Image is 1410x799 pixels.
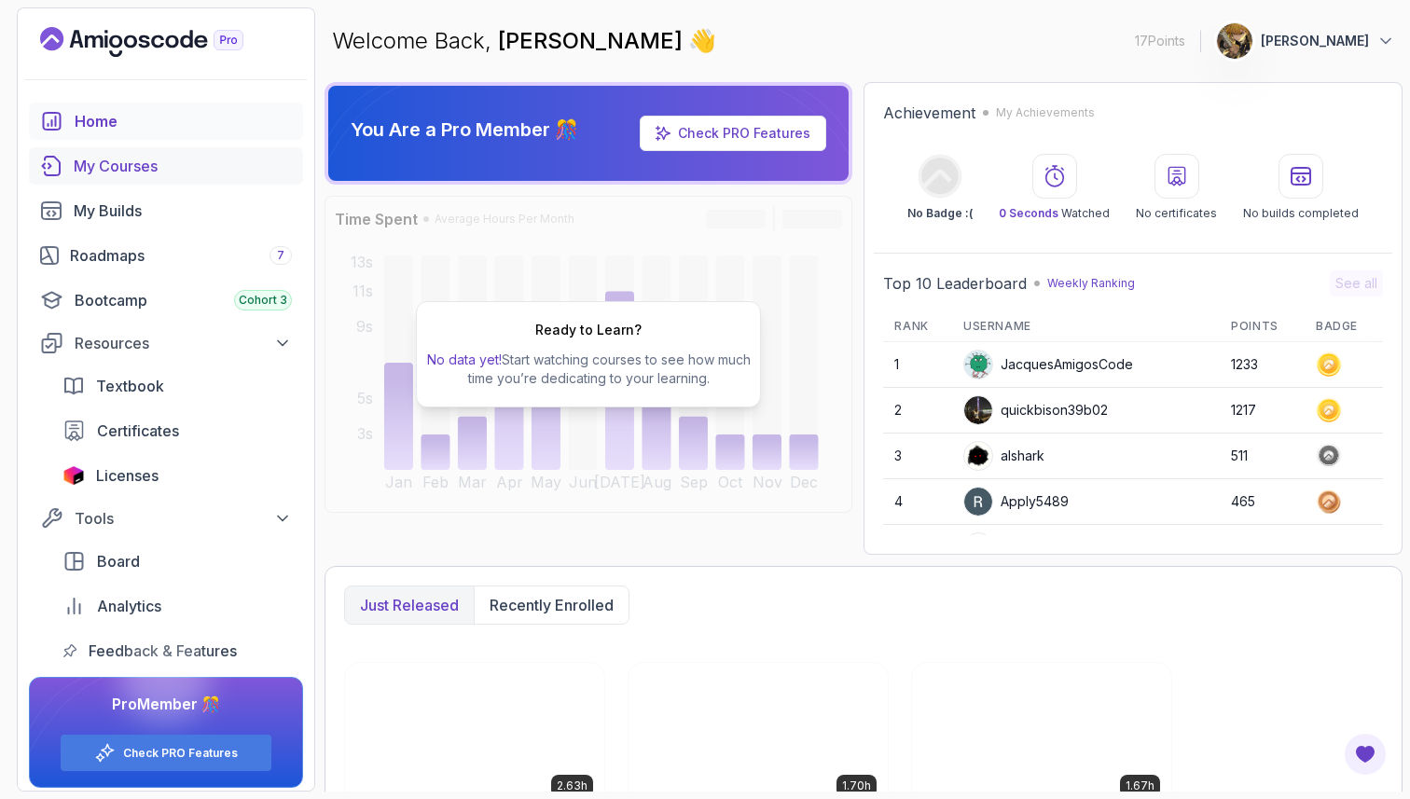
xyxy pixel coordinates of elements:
[963,441,1044,471] div: alshark
[51,457,303,494] a: licenses
[964,533,992,561] img: user profile image
[29,192,303,229] a: builds
[883,311,952,342] th: Rank
[963,395,1108,425] div: quickbison39b02
[883,434,952,479] td: 3
[964,351,992,379] img: default monster avatar
[89,640,237,662] span: Feedback & Features
[1343,732,1388,777] button: Open Feedback Button
[75,289,292,311] div: Bootcamp
[96,375,164,397] span: Textbook
[842,778,871,793] p: 1.70h
[498,27,688,54] span: [PERSON_NAME]
[1261,32,1369,50] p: [PERSON_NAME]
[70,244,292,267] div: Roadmaps
[332,26,716,56] p: Welcome Back,
[123,746,238,761] a: Check PRO Features
[1220,388,1305,434] td: 1217
[29,502,303,535] button: Tools
[557,778,587,793] p: 2.63h
[29,326,303,360] button: Resources
[277,248,284,263] span: 7
[964,396,992,424] img: user profile image
[678,125,810,141] a: Check PRO Features
[1136,206,1217,221] p: No certificates
[74,200,292,222] div: My Builds
[474,586,629,624] button: Recently enrolled
[999,206,1110,221] p: Watched
[999,206,1058,220] span: 0 Seconds
[964,442,992,470] img: user profile image
[640,116,826,151] a: Check PRO Features
[1220,479,1305,525] td: 465
[1305,311,1383,342] th: Badge
[29,103,303,140] a: home
[51,587,303,625] a: analytics
[688,26,716,56] span: 👋
[535,321,642,339] h2: Ready to Learn?
[75,507,292,530] div: Tools
[963,350,1133,379] div: JacquesAmigosCode
[952,311,1220,342] th: Username
[51,632,303,669] a: feedback
[996,105,1095,120] p: My Achievements
[97,550,140,572] span: Board
[964,488,992,516] img: user profile image
[75,332,292,354] div: Resources
[1220,525,1305,571] td: 443
[883,342,952,388] td: 1
[51,367,303,405] a: textbook
[883,525,952,571] td: 5
[1135,32,1185,50] p: 17 Points
[96,464,159,487] span: Licenses
[1047,276,1135,291] p: Weekly Ranking
[29,237,303,274] a: roadmaps
[1220,311,1305,342] th: Points
[51,412,303,449] a: certificates
[74,155,292,177] div: My Courses
[1220,434,1305,479] td: 511
[883,388,952,434] td: 2
[60,734,272,772] button: Check PRO Features
[424,351,753,388] p: Start watching courses to see how much time you’re dedicating to your learning.
[427,351,502,367] span: No data yet!
[883,272,1027,295] h2: Top 10 Leaderboard
[883,479,952,525] td: 4
[1330,270,1383,296] button: See all
[75,110,292,132] div: Home
[963,487,1069,517] div: Apply5489
[1243,206,1359,221] p: No builds completed
[1216,22,1395,60] button: user profile image[PERSON_NAME]
[360,594,459,616] p: Just released
[62,466,85,485] img: jetbrains icon
[883,102,975,124] h2: Achievement
[51,543,303,580] a: board
[1217,23,1252,59] img: user profile image
[1126,778,1154,793] p: 1.67h
[490,594,614,616] p: Recently enrolled
[239,293,287,308] span: Cohort 3
[907,206,973,221] p: No Badge :(
[1220,342,1305,388] td: 1233
[963,532,1053,562] div: IssaKass
[29,282,303,319] a: bootcamp
[29,147,303,185] a: courses
[97,595,161,617] span: Analytics
[345,586,474,624] button: Just released
[351,117,578,143] p: You Are a Pro Member 🎊
[40,27,286,57] a: Landing page
[97,420,179,442] span: Certificates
